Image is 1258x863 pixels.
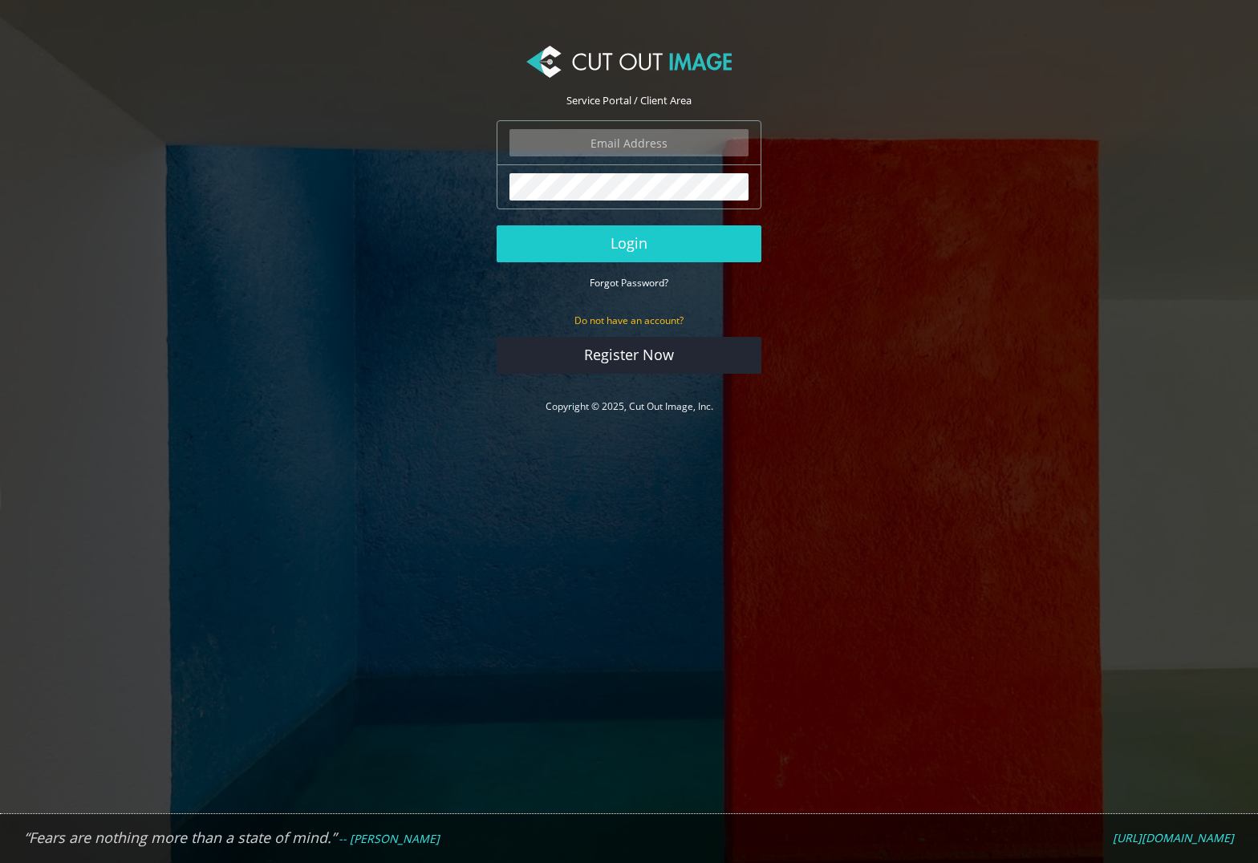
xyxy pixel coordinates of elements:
a: Register Now [497,337,761,374]
small: Forgot Password? [590,276,668,290]
a: [URL][DOMAIN_NAME] [1113,831,1234,845]
input: Email Address [509,129,749,156]
em: -- [PERSON_NAME] [339,831,440,846]
em: “Fears are nothing more than a state of mind.” [24,828,336,847]
em: [URL][DOMAIN_NAME] [1113,830,1234,845]
a: Copyright © 2025, Cut Out Image, Inc. [546,399,713,413]
span: Service Portal / Client Area [566,93,692,107]
button: Login [497,225,761,262]
small: Do not have an account? [574,314,684,327]
a: Forgot Password? [590,275,668,290]
img: Cut Out Image [526,46,732,78]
